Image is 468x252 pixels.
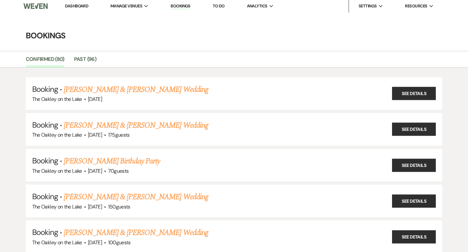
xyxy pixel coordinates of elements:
[405,3,427,9] span: Resources
[88,131,102,138] span: [DATE]
[32,239,82,246] span: The Oakley on the Lake
[392,87,436,100] a: See Details
[247,3,267,9] span: Analytics
[32,84,58,94] span: Booking
[64,227,208,238] a: [PERSON_NAME] & [PERSON_NAME] Wedding
[110,3,142,9] span: Manage Venues
[88,203,102,210] span: [DATE]
[108,239,131,246] span: 100 guests
[32,96,82,102] span: The Oakley on the Lake
[88,96,102,102] span: [DATE]
[32,156,58,166] span: Booking
[32,227,58,237] span: Booking
[2,30,466,41] h4: Bookings
[108,203,130,210] span: 150 guests
[359,3,377,9] span: Settings
[32,168,82,174] span: The Oakley on the Lake
[65,3,88,9] a: Dashboard
[64,84,208,95] a: [PERSON_NAME] & [PERSON_NAME] Wedding
[392,123,436,136] a: See Details
[392,230,436,243] a: See Details
[26,55,64,67] a: Confirmed (80)
[32,120,58,130] span: Booking
[213,3,225,9] a: To Do
[108,131,130,138] span: 175 guests
[392,159,436,172] a: See Details
[32,131,82,138] span: The Oakley on the Lake
[64,120,208,131] a: [PERSON_NAME] & [PERSON_NAME] Wedding
[88,168,102,174] span: [DATE]
[74,55,96,67] a: Past (96)
[32,203,82,210] span: The Oakley on the Lake
[392,194,436,208] a: See Details
[32,191,58,201] span: Booking
[64,155,160,167] a: [PERSON_NAME] Birthday Party
[108,168,129,174] span: 70 guests
[171,3,191,9] a: Bookings
[88,239,102,246] span: [DATE]
[64,191,208,203] a: [PERSON_NAME] & [PERSON_NAME] Wedding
